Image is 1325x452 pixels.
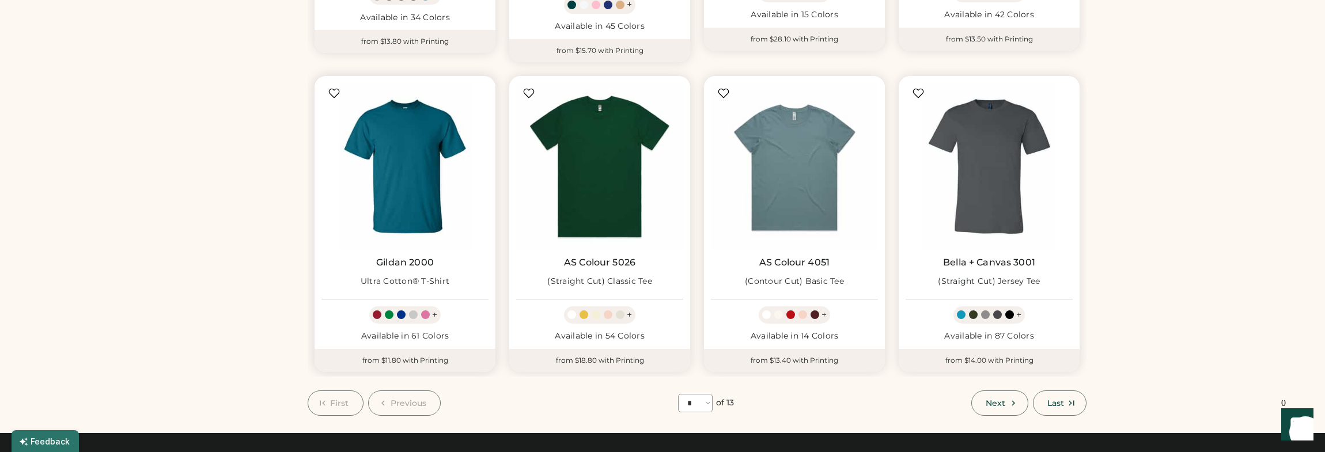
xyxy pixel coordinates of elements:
[330,399,349,407] span: First
[509,39,690,62] div: from $15.70 with Printing
[938,276,1040,287] div: (Straight Cut) Jersey Tee
[321,12,489,24] div: Available in 34 Colors
[821,309,827,321] div: +
[1270,400,1320,450] iframe: Front Chat
[759,257,830,268] a: AS Colour 4051
[971,390,1028,416] button: Next
[516,21,683,32] div: Available in 45 Colors
[1047,399,1064,407] span: Last
[1016,309,1021,321] div: +
[627,309,632,321] div: +
[321,83,489,250] img: Gildan 2000 Ultra Cotton® T-Shirt
[704,28,885,51] div: from $28.10 with Printing
[899,349,1080,372] div: from $14.00 with Printing
[711,331,878,342] div: Available in 14 Colors
[704,349,885,372] div: from $13.40 with Printing
[906,9,1073,21] div: Available in 42 Colors
[516,83,683,250] img: AS Colour 5026 (Straight Cut) Classic Tee
[745,276,844,287] div: (Contour Cut) Basic Tee
[315,349,495,372] div: from $11.80 with Printing
[899,28,1080,51] div: from $13.50 with Printing
[547,276,652,287] div: (Straight Cut) Classic Tee
[906,331,1073,342] div: Available in 87 Colors
[1033,390,1086,416] button: Last
[308,390,364,416] button: First
[516,331,683,342] div: Available in 54 Colors
[368,390,441,416] button: Previous
[391,399,427,407] span: Previous
[509,349,690,372] div: from $18.80 with Printing
[361,276,449,287] div: Ultra Cotton® T-Shirt
[711,83,878,250] img: AS Colour 4051 (Contour Cut) Basic Tee
[716,397,735,409] div: of 13
[943,257,1035,268] a: Bella + Canvas 3001
[315,30,495,53] div: from $13.80 with Printing
[376,257,434,268] a: Gildan 2000
[906,83,1073,250] img: BELLA + CANVAS 3001 (Straight Cut) Jersey Tee
[986,399,1005,407] span: Next
[321,331,489,342] div: Available in 61 Colors
[711,9,878,21] div: Available in 15 Colors
[564,257,635,268] a: AS Colour 5026
[432,309,437,321] div: +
